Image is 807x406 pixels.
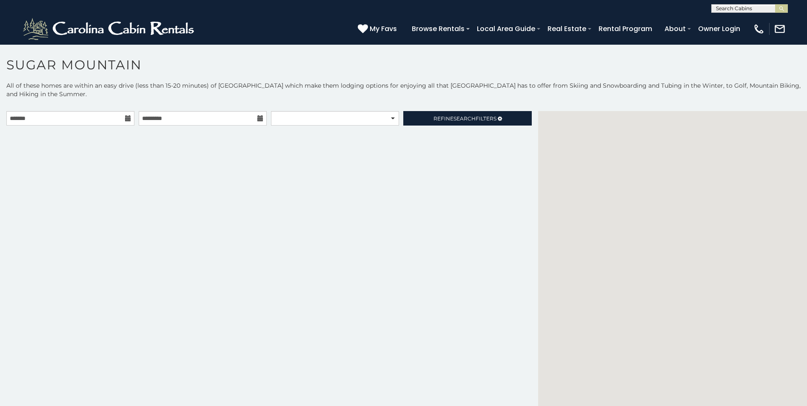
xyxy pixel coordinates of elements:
a: About [660,21,690,36]
a: My Favs [358,23,399,34]
a: Local Area Guide [473,21,539,36]
a: RefineSearchFilters [403,111,531,126]
a: Rental Program [594,21,656,36]
span: My Favs [370,23,397,34]
img: phone-regular-white.png [753,23,765,35]
a: Browse Rentals [408,21,469,36]
span: Search [453,115,476,122]
img: White-1-2.png [21,16,198,42]
img: mail-regular-white.png [774,23,786,35]
a: Owner Login [694,21,744,36]
span: Refine Filters [433,115,496,122]
a: Real Estate [543,21,590,36]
